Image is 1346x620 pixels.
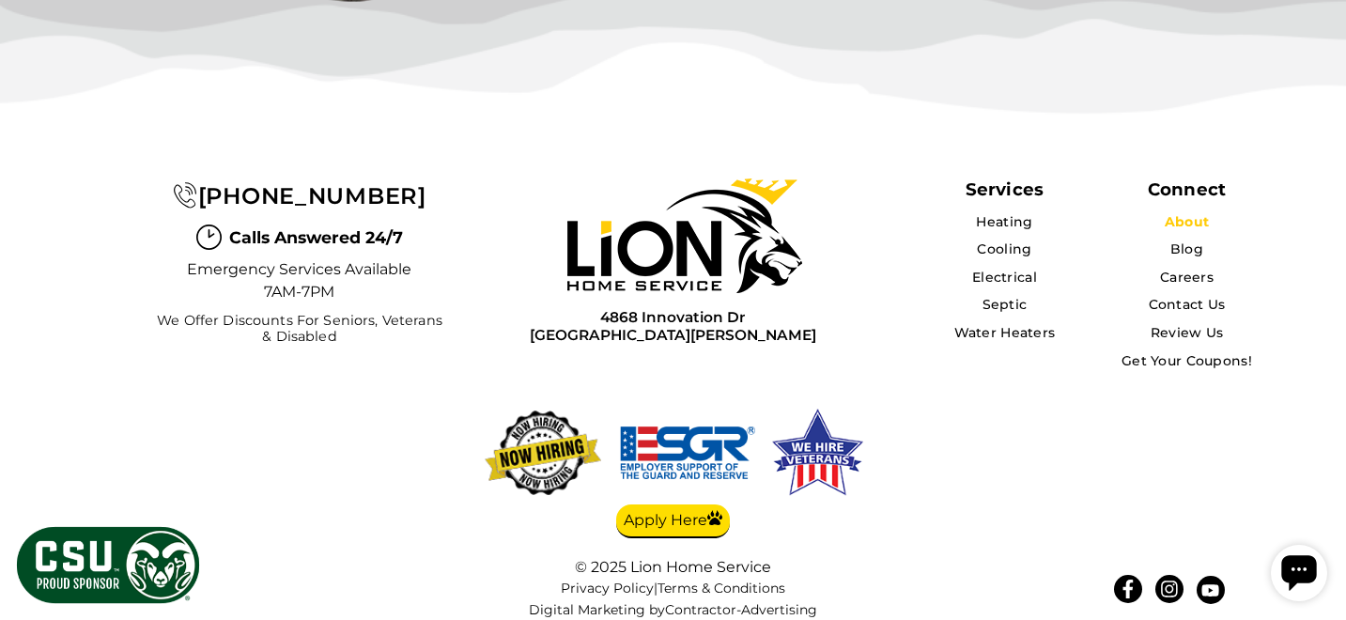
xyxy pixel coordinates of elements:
[617,406,758,500] img: We hire veterans
[1165,213,1209,230] a: About
[616,504,730,538] a: Apply Here
[769,406,865,500] img: We hire veterans
[972,269,1037,286] a: Electrical
[976,213,1032,230] a: Heating
[966,178,1044,200] span: Services
[1149,296,1226,313] a: Contact Us
[486,558,861,576] div: © 2025 Lion Home Service
[977,240,1031,257] a: Cooling
[1148,178,1226,200] div: Connect
[14,524,202,606] img: CSU Sponsor Badge
[561,580,654,597] a: Privacy Policy
[198,182,426,209] span: [PHONE_NUMBER]
[8,8,64,64] div: Open chat widget
[486,602,861,618] div: Digital Marketing by
[1170,240,1203,257] a: Blog
[480,406,606,500] img: now-hiring
[229,225,403,250] span: Calls Answered 24/7
[982,296,1028,313] a: Septic
[530,326,816,344] span: [GEOGRAPHIC_DATA][PERSON_NAME]
[187,258,412,303] span: Emergency Services Available 7AM-7PM
[530,308,816,345] a: 4868 Innovation Dr[GEOGRAPHIC_DATA][PERSON_NAME]
[1151,324,1224,341] a: Review Us
[1122,352,1252,369] a: Get Your Coupons!
[173,182,425,209] a: [PHONE_NUMBER]
[1160,269,1214,286] a: Careers
[530,308,816,326] span: 4868 Innovation Dr
[665,602,817,618] a: Contractor-Advertising
[954,324,1056,341] a: Water Heaters
[658,580,785,597] a: Terms & Conditions
[486,581,861,618] nav: |
[151,313,447,346] span: We Offer Discounts for Seniors, Veterans & Disabled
